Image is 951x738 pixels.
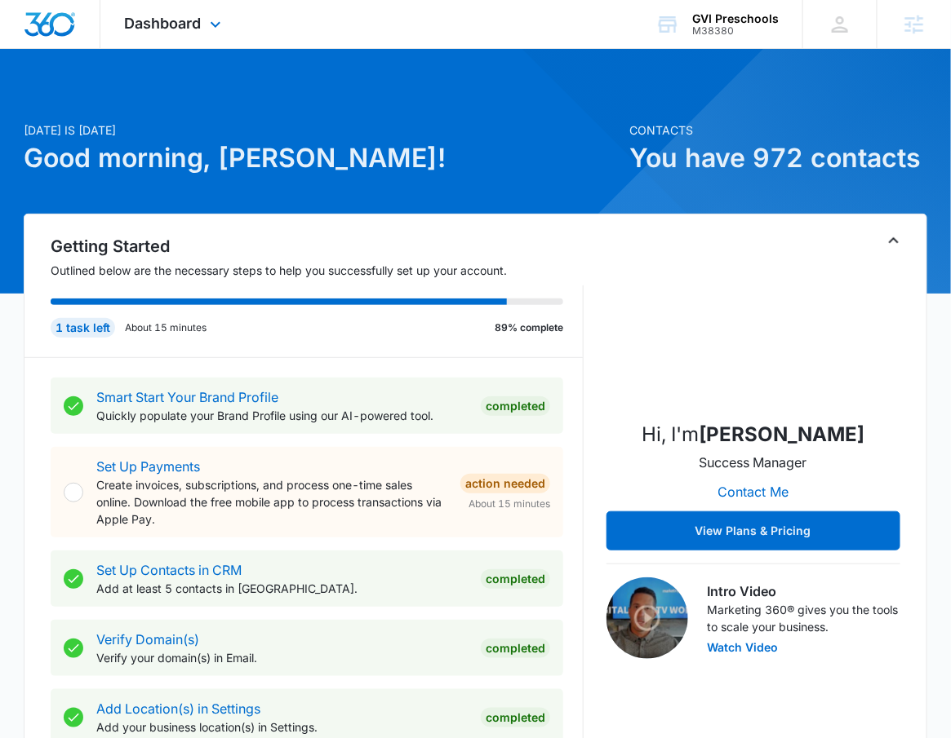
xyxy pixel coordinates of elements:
[51,234,584,259] h2: Getting Started
[96,631,199,647] a: Verify Domain(s)
[692,12,779,25] div: account name
[96,389,278,405] a: Smart Start Your Brand Profile
[96,458,200,475] a: Set Up Payments
[700,453,807,472] p: Success Manager
[481,708,550,727] div: Completed
[481,396,550,416] div: Completed
[469,497,550,511] span: About 15 minutes
[96,580,468,597] p: Add at least 5 contacts in [GEOGRAPHIC_DATA].
[699,422,864,446] strong: [PERSON_NAME]
[607,511,900,550] button: View Plans & Pricing
[607,577,688,659] img: Intro Video
[672,244,835,407] img: Paul Richardson
[884,231,904,250] button: Toggle Collapse
[701,472,805,511] button: Contact Me
[96,718,468,736] p: Add your business location(s) in Settings.
[460,474,550,493] div: Action Needed
[96,649,468,666] p: Verify your domain(s) in Email.
[51,262,584,279] p: Outlined below are the necessary steps to help you successfully set up your account.
[125,15,202,32] span: Dashboard
[24,139,620,178] h1: Good morning, [PERSON_NAME]!
[24,122,620,139] p: [DATE] is [DATE]
[96,700,260,717] a: Add Location(s) in Settings
[96,407,468,424] p: Quickly populate your Brand Profile using our AI-powered tool.
[96,562,242,578] a: Set Up Contacts in CRM
[708,642,779,653] button: Watch Video
[692,25,779,37] div: account id
[629,139,927,178] h1: You have 972 contacts
[96,476,447,528] p: Create invoices, subscriptions, and process one-time sales online. Download the free mobile app t...
[708,581,900,601] h3: Intro Video
[642,420,864,449] p: Hi, I'm
[629,122,927,139] p: Contacts
[495,320,563,335] p: 89% complete
[481,569,550,589] div: Completed
[708,601,900,635] p: Marketing 360® gives you the tools to scale your business.
[125,320,207,335] p: About 15 minutes
[481,639,550,658] div: Completed
[51,318,115,338] div: 1 task left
